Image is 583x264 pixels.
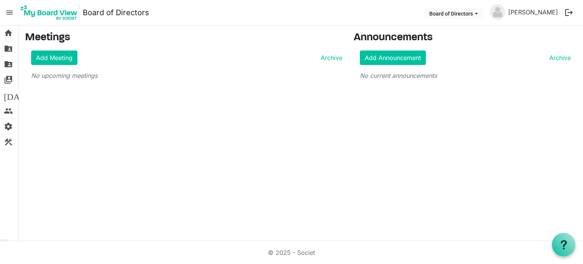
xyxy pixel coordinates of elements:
span: folder_shared [4,41,13,56]
p: No current announcements [360,71,571,80]
img: My Board View Logo [19,3,80,22]
span: folder_shared [4,57,13,72]
a: Add Meeting [31,51,77,65]
p: No upcoming meetings [31,71,342,80]
span: settings [4,119,13,134]
a: © 2025 - Societ [268,249,315,256]
h3: Announcements [354,32,577,44]
img: no-profile-picture.svg [490,5,505,20]
a: [PERSON_NAME] [505,5,561,20]
h3: Meetings [25,32,342,44]
span: switch_account [4,72,13,87]
a: My Board View Logo [19,3,83,22]
span: menu [2,5,17,20]
button: logout [561,5,577,21]
span: home [4,25,13,41]
a: Board of Directors [83,5,149,20]
span: people [4,103,13,119]
span: [DATE] [4,88,33,103]
span: construction [4,134,13,150]
a: Add Announcement [360,51,426,65]
button: Board of Directors dropdownbutton [424,8,483,19]
a: Archive [318,53,342,62]
a: Archive [546,53,571,62]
